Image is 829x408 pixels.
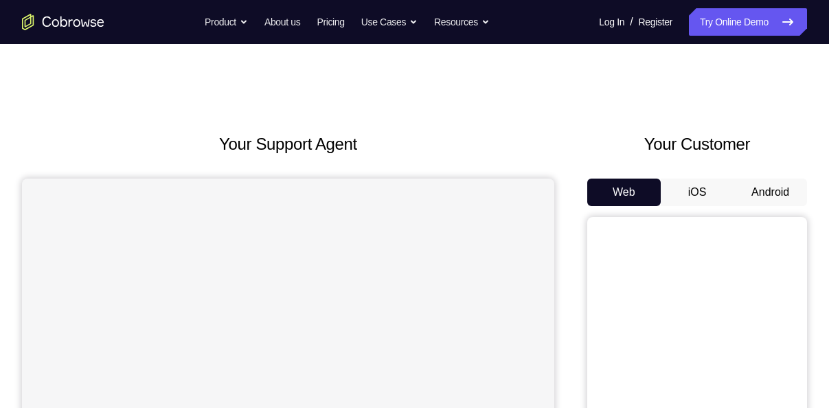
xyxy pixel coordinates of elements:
button: Use Cases [361,8,418,36]
a: Go to the home page [22,14,104,30]
span: / [630,14,633,30]
h2: Your Customer [587,132,807,157]
a: Log In [599,8,624,36]
a: About us [264,8,300,36]
h2: Your Support Agent [22,132,554,157]
a: Pricing [317,8,344,36]
button: Resources [434,8,490,36]
button: Android [734,179,807,206]
a: Try Online Demo [689,8,807,36]
button: Web [587,179,661,206]
button: Product [205,8,248,36]
button: iOS [661,179,734,206]
a: Register [639,8,672,36]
